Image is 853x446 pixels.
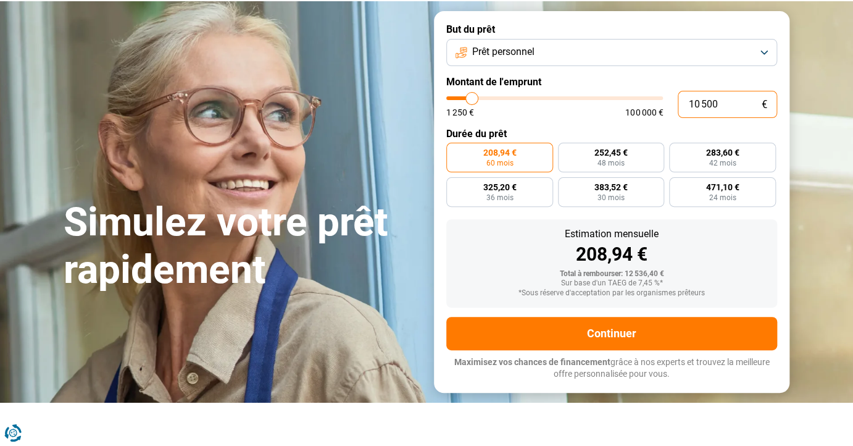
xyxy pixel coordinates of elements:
span: 42 mois [709,159,736,167]
span: 60 mois [486,159,513,167]
label: But du prêt [446,23,777,35]
span: 1 250 € [446,108,474,117]
span: 208,94 € [483,148,516,157]
span: 471,10 € [706,183,739,191]
h1: Simulez votre prêt rapidement [64,199,419,294]
span: 30 mois [597,194,625,201]
span: 252,45 € [594,148,628,157]
div: Sur base d'un TAEG de 7,45 %* [456,279,767,288]
button: Prêt personnel [446,39,777,66]
span: 100 000 € [625,108,663,117]
span: € [762,99,767,110]
div: Estimation mensuelle [456,229,767,239]
label: Durée du prêt [446,128,777,140]
span: 383,52 € [594,183,628,191]
div: Total à rembourser: 12 536,40 € [456,270,767,279]
p: grâce à nos experts et trouvez la meilleure offre personnalisée pour vous. [446,356,777,381]
button: Continuer [446,317,777,350]
span: Maximisez vos chances de financement [454,357,610,367]
span: 36 mois [486,194,513,201]
div: 208,94 € [456,245,767,264]
span: 283,60 € [706,148,739,157]
span: 48 mois [597,159,625,167]
label: Montant de l'emprunt [446,76,777,88]
span: 24 mois [709,194,736,201]
div: *Sous réserve d'acceptation par les organismes prêteurs [456,289,767,298]
span: 325,20 € [483,183,516,191]
span: Prêt personnel [472,45,535,59]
